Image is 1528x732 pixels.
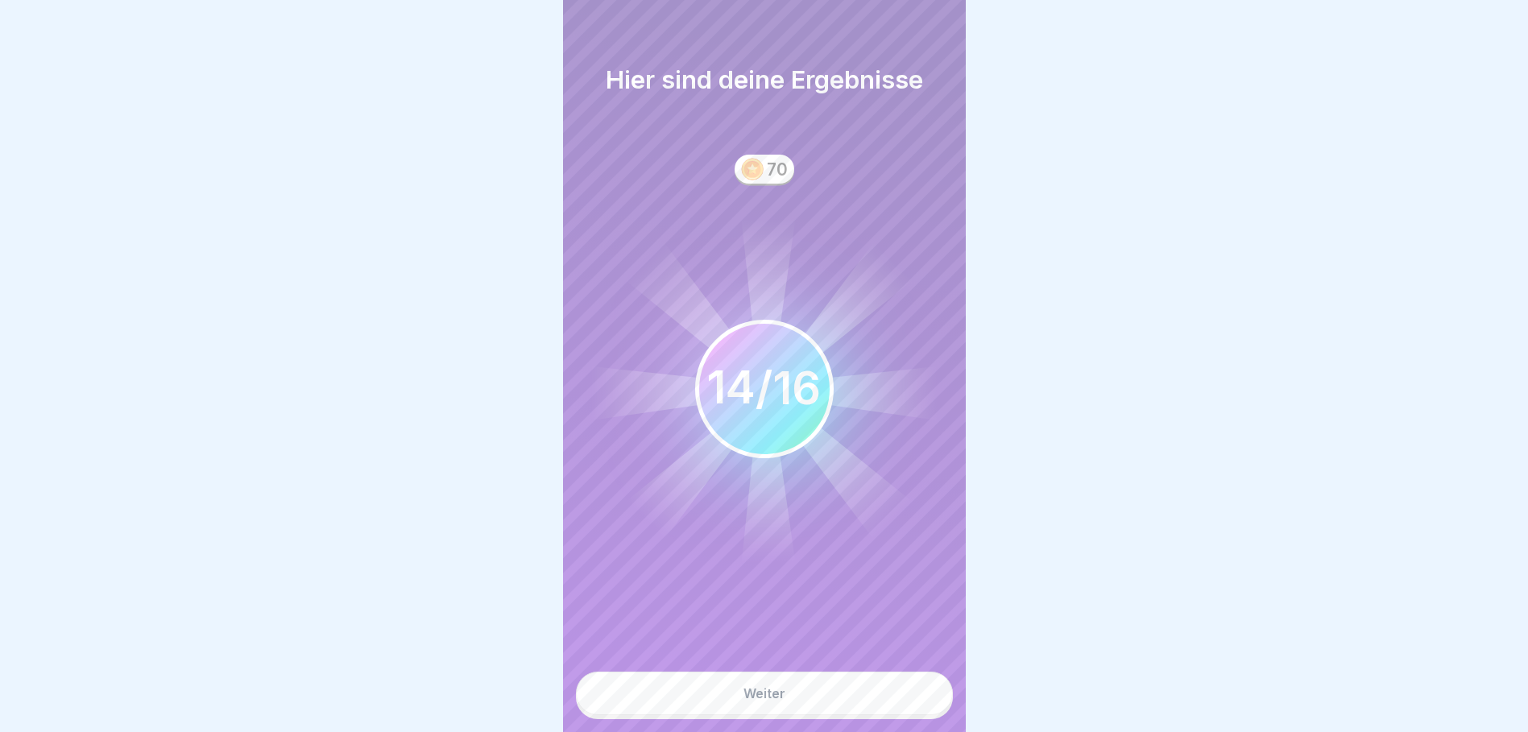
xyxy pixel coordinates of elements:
[576,672,953,715] button: Weiter
[767,159,788,180] div: 70
[606,64,923,94] h1: Hier sind deine Ergebnisse
[707,362,821,416] div: / 16
[706,361,756,415] div: 14
[743,686,785,701] div: Weiter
